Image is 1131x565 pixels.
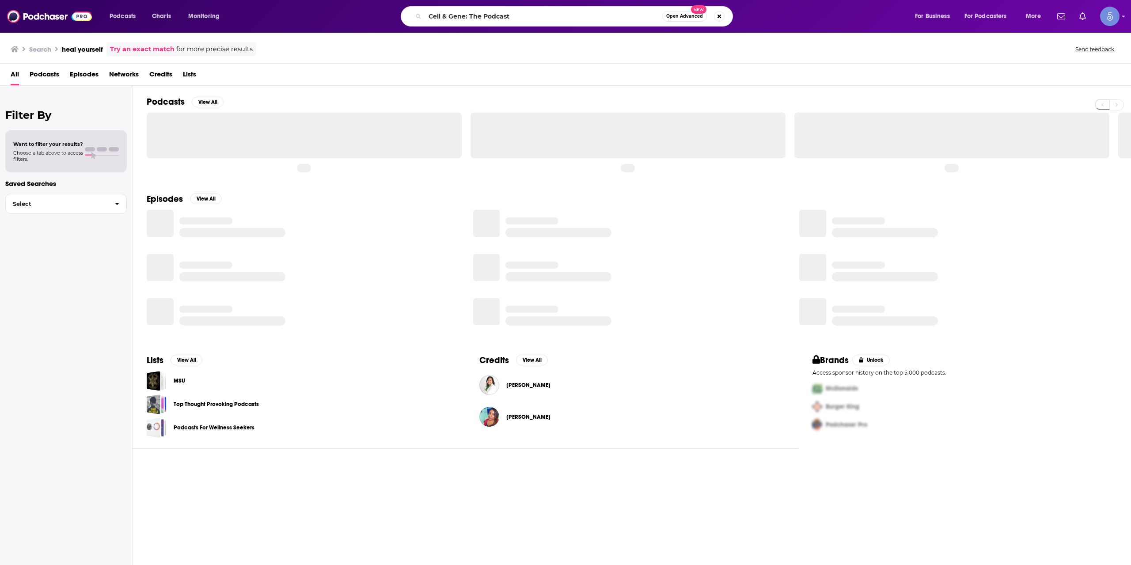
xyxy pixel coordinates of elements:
[1026,10,1041,23] span: More
[5,179,127,188] p: Saved Searches
[809,416,826,434] img: Third Pro Logo
[1100,7,1120,26] span: Logged in as Spiral5-G1
[147,394,167,414] a: Top Thought Provoking Podcasts
[1076,9,1089,24] a: Show notifications dropdown
[174,399,259,409] a: Top Thought Provoking Podcasts
[174,423,254,432] a: Podcasts For Wellness Seekers
[809,379,826,398] img: First Pro Logo
[479,403,784,431] button: Cleopatra JadeCleopatra Jade
[171,355,202,365] button: View All
[183,67,196,85] a: Lists
[147,96,224,107] a: PodcastsView All
[959,9,1020,23] button: open menu
[110,44,175,54] a: Try an exact match
[1100,7,1120,26] button: Show profile menu
[425,9,662,23] input: Search podcasts, credits, & more...
[479,375,499,395] img: Dr. Anh Nguyen
[7,8,92,25] img: Podchaser - Follow, Share and Rate Podcasts
[506,382,550,389] a: Dr. Anh Nguyen
[30,67,59,85] a: Podcasts
[479,371,784,399] button: Dr. Anh NguyenDr. Anh Nguyen
[826,403,859,410] span: Burger King
[176,44,253,54] span: for more precise results
[809,398,826,416] img: Second Pro Logo
[147,371,167,391] a: MSU
[1073,46,1117,53] button: Send feedback
[516,355,548,365] button: View All
[11,67,19,85] a: All
[506,413,550,421] span: [PERSON_NAME]
[62,45,103,53] h3: heal yourself
[5,109,127,121] h2: Filter By
[506,382,550,389] span: [PERSON_NAME]
[182,9,231,23] button: open menu
[147,355,163,366] h2: Lists
[915,10,950,23] span: For Business
[964,10,1007,23] span: For Podcasters
[149,67,172,85] a: Credits
[29,45,51,53] h3: Search
[909,9,961,23] button: open menu
[6,201,108,207] span: Select
[1054,9,1069,24] a: Show notifications dropdown
[5,194,127,214] button: Select
[147,193,222,205] a: EpisodesView All
[147,193,183,205] h2: Episodes
[192,97,224,107] button: View All
[146,9,176,23] a: Charts
[147,355,202,366] a: ListsView All
[152,10,171,23] span: Charts
[13,141,83,147] span: Want to filter your results?
[409,6,741,27] div: Search podcasts, credits, & more...
[190,193,222,204] button: View All
[479,355,548,366] a: CreditsView All
[147,96,185,107] h2: Podcasts
[103,9,147,23] button: open menu
[479,407,499,427] img: Cleopatra Jade
[188,10,220,23] span: Monitoring
[70,67,99,85] a: Episodes
[812,355,849,366] h2: Brands
[812,369,1117,376] p: Access sponsor history on the top 5,000 podcasts.
[826,421,867,428] span: Podchaser Pro
[691,5,707,14] span: New
[110,10,136,23] span: Podcasts
[852,355,890,365] button: Unlock
[506,413,550,421] a: Cleopatra Jade
[147,418,167,438] a: Podcasts For Wellness Seekers
[13,150,83,162] span: Choose a tab above to access filters.
[174,376,185,386] a: MSU
[666,14,703,19] span: Open Advanced
[479,355,509,366] h2: Credits
[109,67,139,85] a: Networks
[1020,9,1052,23] button: open menu
[1100,7,1120,26] img: User Profile
[662,11,707,22] button: Open AdvancedNew
[826,385,858,392] span: McDonalds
